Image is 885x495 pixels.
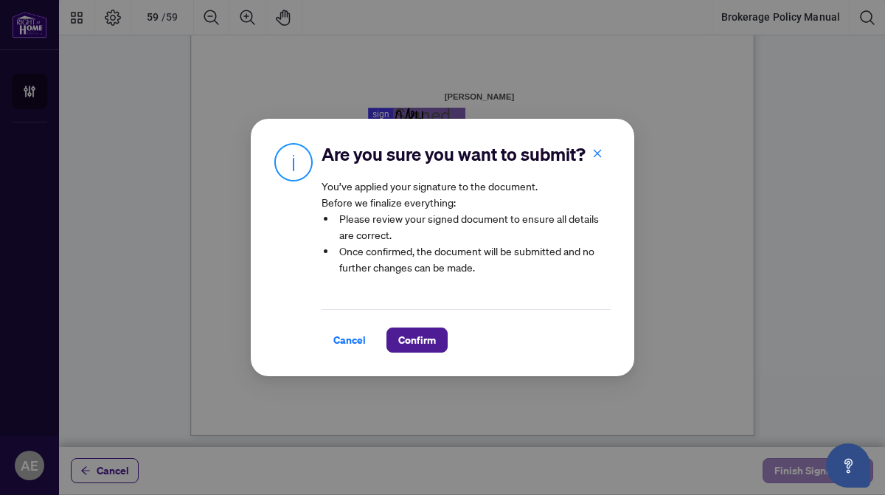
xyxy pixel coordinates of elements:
button: Confirm [386,328,448,353]
span: Cancel [333,328,366,352]
button: Cancel [322,328,378,353]
span: close [592,148,603,159]
button: Open asap [826,443,870,488]
h2: Are you sure you want to submit? [322,142,611,166]
li: Please review your signed document to ensure all details are correct. [336,210,611,243]
article: You’ve applied your signature to the document. Before we finalize everything: [322,178,611,285]
img: Info Icon [274,142,313,181]
li: Once confirmed, the document will be submitted and no further changes can be made. [336,243,611,275]
span: Confirm [398,328,436,352]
